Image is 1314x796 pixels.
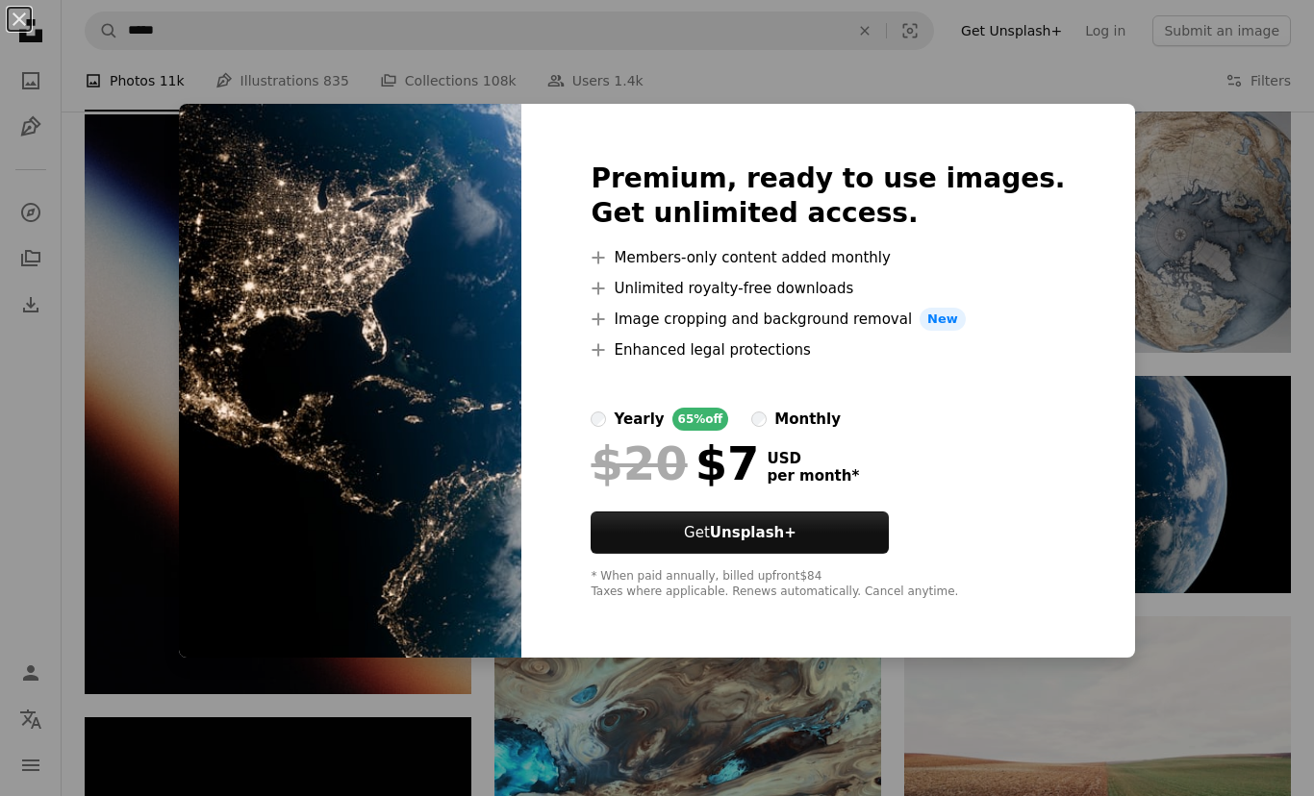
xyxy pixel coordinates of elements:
strong: Unsplash+ [710,524,796,541]
li: Image cropping and background removal [591,308,1065,331]
button: GetUnsplash+ [591,511,889,554]
input: yearly65%off [591,411,606,427]
div: * When paid annually, billed upfront $84 Taxes where applicable. Renews automatically. Cancel any... [591,569,1065,600]
span: USD [767,450,859,467]
span: per month * [767,467,859,485]
img: premium_photo-1712039658651-e0ebe853d103 [179,104,521,658]
div: yearly [614,408,664,431]
li: Enhanced legal protections [591,338,1065,361]
div: monthly [774,408,841,431]
span: $20 [591,438,687,488]
span: New [920,308,966,331]
div: 65% off [672,408,729,431]
li: Members-only content added monthly [591,246,1065,269]
h2: Premium, ready to use images. Get unlimited access. [591,162,1065,231]
input: monthly [751,411,767,427]
div: $7 [591,438,759,488]
li: Unlimited royalty-free downloads [591,277,1065,300]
